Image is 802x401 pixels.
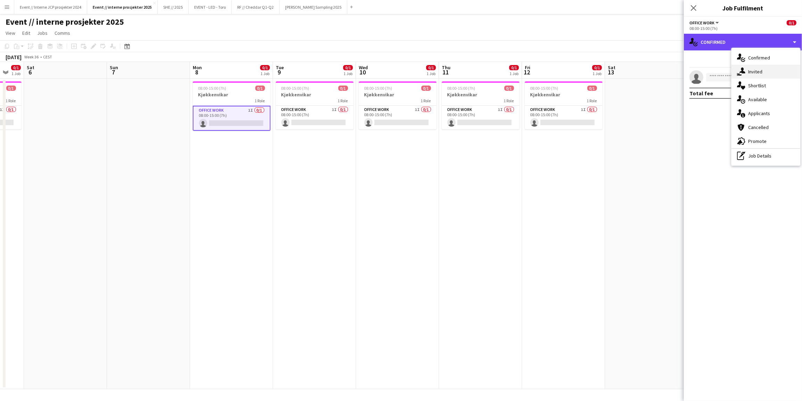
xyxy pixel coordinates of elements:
span: Office work [689,20,714,25]
button: [PERSON_NAME] Sampling 2025 [280,0,347,14]
h3: Kjøkkenvikar [193,91,271,98]
span: 08:00-15:00 (7h) [364,86,392,91]
a: Comms [52,29,73,38]
span: Mon [193,64,202,71]
span: 11 [441,68,450,76]
span: 08:00-15:00 (7h) [198,86,226,91]
span: 1 Role [255,98,265,103]
button: Office work [689,20,720,25]
div: Confirmed [731,51,800,65]
span: 0/1 [343,65,353,70]
h3: Kjøkkenvikar [276,91,354,98]
span: 08:00-15:00 (7h) [447,86,476,91]
span: Edit [22,30,30,36]
div: Job Details [731,149,800,163]
h3: Kjøkkenvikar [442,91,520,98]
div: Promote [731,134,800,148]
span: 08:00-15:00 (7h) [530,86,559,91]
button: Event // interne prosjekter 2025 [87,0,158,14]
span: 1 Role [504,98,514,103]
app-card-role: Office work1I0/108:00-15:00 (7h) [525,106,603,129]
app-job-card: 08:00-15:00 (7h)0/1Kjøkkenvikar1 RoleOffice work1I0/108:00-15:00 (7h) [442,81,520,129]
button: EVENT - LED - Toro [189,0,232,14]
div: 1 Job [427,71,436,76]
span: Week 36 [23,54,40,59]
h3: Kjøkkenvikar [525,91,603,98]
div: CEST [43,54,52,59]
span: Comms [55,30,70,36]
span: 9 [275,68,284,76]
span: Tue [276,64,284,71]
h3: Kjøkkenvikar [359,91,437,98]
a: Jobs [34,29,50,38]
span: 0/1 [11,65,21,70]
div: Confirmed [684,34,802,50]
span: View [6,30,15,36]
button: Event // Interne JCP prosjekter 2024 [14,0,87,14]
div: 08:00-15:00 (7h) [689,26,796,31]
span: 1 Role [421,98,431,103]
span: 0/1 [787,20,796,25]
h3: Job Fulfilment [684,3,802,13]
app-card-role: Office work1I0/108:00-15:00 (7h) [276,106,354,129]
div: [DATE] [6,54,22,61]
app-job-card: 08:00-15:00 (7h)0/1Kjøkkenvikar1 RoleOffice work1I0/108:00-15:00 (7h) [276,81,354,129]
span: Sun [110,64,118,71]
button: SHE // 2025 [158,0,189,14]
span: Sat [27,64,34,71]
div: 1 Job [593,71,602,76]
span: 0/1 [509,65,519,70]
span: 08:00-15:00 (7h) [281,86,309,91]
span: 12 [524,68,530,76]
button: RF // Cheddar Q1-Q2 [232,0,280,14]
span: 0/1 [421,86,431,91]
div: 1 Job [11,71,20,76]
app-card-role: Office work1I0/108:00-15:00 (7h) [442,106,520,129]
div: 1 Job [344,71,353,76]
span: 1 Role [338,98,348,103]
app-job-card: 08:00-15:00 (7h)0/1Kjøkkenvikar1 RoleOffice work1I0/108:00-15:00 (7h) [525,81,603,129]
span: 8 [192,68,202,76]
app-job-card: 08:00-15:00 (7h)0/1Kjøkkenvikar1 RoleOffice work1I0/108:00-15:00 (7h) [193,81,271,131]
div: Applicants [731,106,800,120]
a: Edit [19,29,33,38]
span: Sat [608,64,615,71]
span: 0/1 [426,65,436,70]
app-job-card: 08:00-15:00 (7h)0/1Kjøkkenvikar1 RoleOffice work1I0/108:00-15:00 (7h) [359,81,437,129]
span: 7 [109,68,118,76]
span: 0/1 [592,65,602,70]
span: 0/1 [255,86,265,91]
span: 1 Role [587,98,597,103]
div: Invited [731,65,800,79]
h1: Event // interne prosjekter 2025 [6,17,124,27]
span: 0/1 [260,65,270,70]
span: 0/1 [6,86,16,91]
span: 0/1 [504,86,514,91]
app-card-role: Office work1I0/108:00-15:00 (7h) [193,106,271,131]
span: Fri [525,64,530,71]
span: 10 [358,68,368,76]
div: Cancelled [731,120,800,134]
div: Shortlist [731,79,800,93]
div: 1 Job [261,71,270,76]
div: 1 Job [510,71,519,76]
div: Total fee [689,90,713,97]
span: Jobs [37,30,48,36]
span: Thu [442,64,450,71]
a: View [3,29,18,38]
div: Available [731,93,800,106]
span: 1 Role [6,98,16,103]
span: 0/1 [338,86,348,91]
span: 6 [26,68,34,76]
app-card-role: Office work1I0/108:00-15:00 (7h) [359,106,437,129]
span: 0/1 [587,86,597,91]
span: 13 [607,68,615,76]
span: Wed [359,64,368,71]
